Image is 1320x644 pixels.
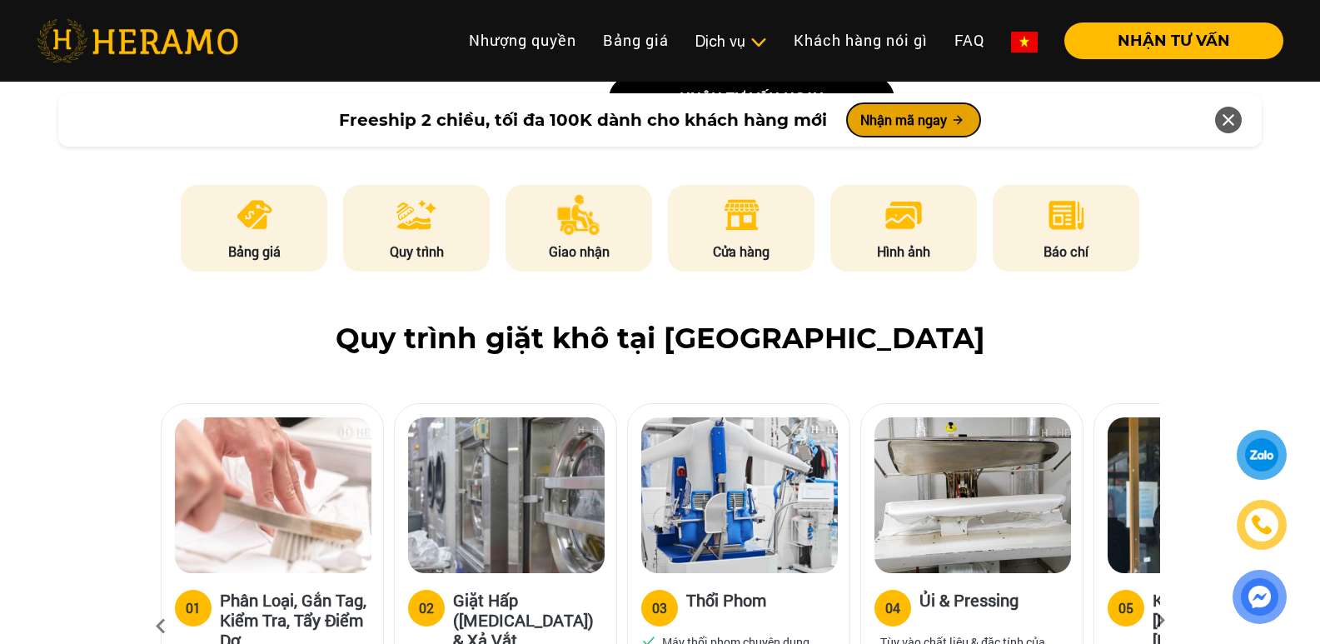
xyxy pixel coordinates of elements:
[506,242,652,262] p: Giao nhận
[652,598,667,618] div: 03
[1011,32,1038,52] img: vn-flag.png
[37,322,1283,356] h2: Quy trình giặt khô tại [GEOGRAPHIC_DATA]
[941,22,998,58] a: FAQ
[993,242,1139,262] p: Báo chí
[695,30,767,52] div: Dịch vụ
[590,22,682,58] a: Bảng giá
[830,242,977,262] p: Hình ảnh
[186,598,201,618] div: 01
[181,242,327,262] p: Bảng giá
[1253,516,1271,534] img: phone-icon
[343,242,490,262] p: Quy trình
[1239,502,1284,547] a: phone-icon
[1064,22,1283,59] button: NHẬN TƯ VẤN
[847,103,980,137] button: Nhận mã ngay
[884,195,924,235] img: image.png
[419,598,434,618] div: 02
[641,417,838,573] img: heramo-quy-trinh-giat-hap-tieu-chuan-buoc-3
[686,590,766,623] h3: Thổi Phom
[1046,195,1087,235] img: news.png
[339,107,827,132] span: Freeship 2 chiều, tối đa 100K dành cho khách hàng mới
[234,195,275,235] img: pricing.png
[396,195,436,235] img: process.png
[1118,598,1133,618] div: 05
[557,195,600,235] img: delivery.png
[668,242,814,262] p: Cửa hàng
[780,22,941,58] a: Khách hàng nói gì
[721,195,762,235] img: store.png
[456,22,590,58] a: Nhượng quyền
[1051,33,1283,48] a: NHẬN TƯ VẤN
[175,417,371,573] img: heramo-quy-trinh-giat-hap-tieu-chuan-buoc-1
[874,417,1071,573] img: heramo-quy-trinh-giat-hap-tieu-chuan-buoc-4
[919,590,1019,623] h3: Ủi & Pressing
[408,417,605,573] img: heramo-quy-trinh-giat-hap-tieu-chuan-buoc-2
[1108,417,1304,573] img: heramo-quy-trinh-giat-hap-tieu-chuan-buoc-5
[885,598,900,618] div: 04
[750,34,767,51] img: subToggleIcon
[37,19,238,62] img: heramo-logo.png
